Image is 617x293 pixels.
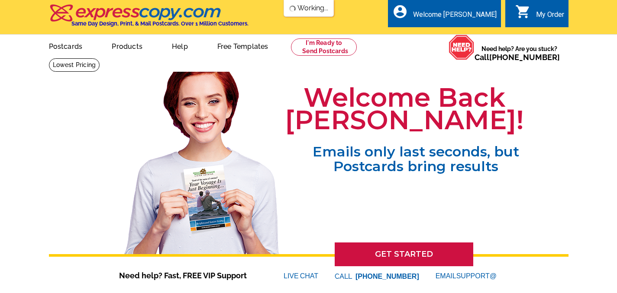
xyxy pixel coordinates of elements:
a: Products [98,35,156,56]
a: Postcards [35,35,97,56]
i: account_circle [392,4,408,19]
a: LIVECHAT [284,272,318,280]
font: SUPPORT@ [456,271,498,281]
h1: Welcome Back [PERSON_NAME]! [285,86,524,131]
a: Help [158,35,202,56]
a: shopping_cart My Order [515,10,564,20]
img: loading... [289,5,296,12]
img: welcome-back-logged-in.png [119,65,285,254]
span: Call [475,53,560,62]
a: GET STARTED [335,242,473,266]
div: Welcome [PERSON_NAME] [413,10,497,23]
a: Same Day Design, Print, & Mail Postcards. Over 1 Million Customers. [49,10,249,27]
a: Free Templates [204,35,282,56]
a: [PHONE_NUMBER] [489,53,560,62]
font: LIVE [284,271,300,281]
span: Emails only last seconds, but Postcards bring results [307,131,524,174]
img: help [449,35,475,60]
span: Need help? Are you stuck? [475,45,564,62]
h4: Same Day Design, Print, & Mail Postcards. Over 1 Million Customers. [71,20,249,27]
i: shopping_cart [515,4,531,19]
div: My Order [536,10,564,23]
span: Need help? Fast, FREE VIP Support [119,270,258,281]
